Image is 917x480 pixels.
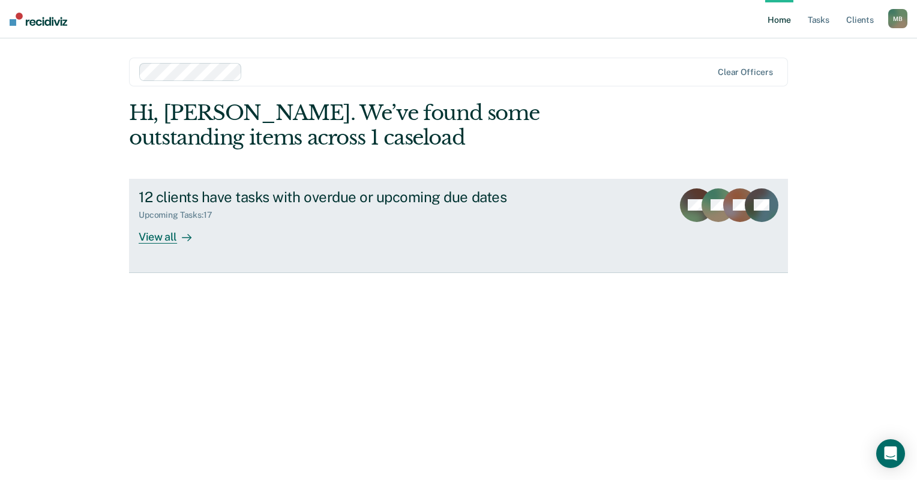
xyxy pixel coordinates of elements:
[718,67,773,77] div: Clear officers
[876,439,905,468] div: Open Intercom Messenger
[139,220,206,244] div: View all
[129,179,788,273] a: 12 clients have tasks with overdue or upcoming due datesUpcoming Tasks:17View all
[139,188,560,206] div: 12 clients have tasks with overdue or upcoming due dates
[139,210,222,220] div: Upcoming Tasks : 17
[10,13,67,26] img: Recidiviz
[129,101,656,150] div: Hi, [PERSON_NAME]. We’ve found some outstanding items across 1 caseload
[888,9,907,28] div: M B
[888,9,907,28] button: MB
